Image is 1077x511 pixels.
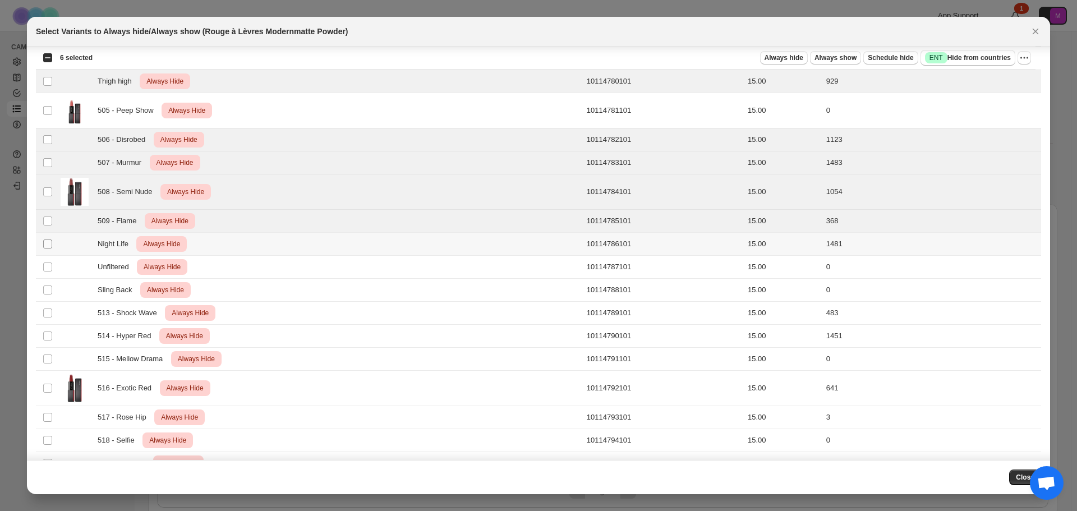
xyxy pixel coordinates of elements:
td: 15.00 [744,348,823,371]
span: Always Hide [159,411,200,424]
span: 515 - Mellow Drama [98,353,169,365]
td: 15.00 [744,429,823,452]
td: 483 [823,302,1041,325]
td: 0 [823,429,1041,452]
button: Always show [810,51,861,65]
span: 508 - Semi Nude [98,186,158,197]
h2: Select Variants to Always hide/Always show (Rouge à Lèvres Modernmatte Powder) [36,26,348,37]
span: 505 - Peep Show [98,105,160,116]
td: 15.00 [744,279,823,302]
td: 15.00 [744,151,823,174]
td: 15.00 [744,325,823,348]
span: 513 - Shock Wave [98,307,163,319]
td: 10114789101 [583,302,744,325]
span: Always hide [765,53,803,62]
span: Always Hide [145,283,186,297]
td: 15.00 [744,233,823,256]
span: ENT [929,53,943,62]
td: 10114780101 [583,70,744,93]
span: Always Hide [141,237,182,251]
td: 15.00 [744,174,823,210]
td: 368 [823,210,1041,233]
td: 641 [823,371,1041,406]
td: 0 [823,256,1041,279]
span: Always Hide [144,75,186,88]
td: 15.00 [744,256,823,279]
td: 15.00 [744,210,823,233]
td: 10114788101 [583,279,744,302]
td: 10114784101 [583,174,744,210]
td: 15.00 [744,93,823,128]
span: 6 selected [60,53,93,62]
button: Close [1028,24,1043,39]
span: Always show [814,53,857,62]
span: Always Hide [158,133,200,146]
td: 15.00 [744,406,823,429]
td: 1123 [823,128,1041,151]
td: 10114781101 [583,93,744,128]
td: 929 [823,70,1041,93]
td: 1483 [823,151,1041,174]
td: 10114785101 [583,210,744,233]
span: Always Hide [158,457,199,470]
span: 517 - Rose Hip [98,412,153,423]
td: 15.00 [744,128,823,151]
span: Night Life [98,238,135,250]
span: 507 - Murmur [98,157,148,168]
span: Hide from countries [925,52,1011,63]
img: 729238147843_520ad25d-11ac-42d6-8ee2-64df8edd5a0f.jpg [61,178,89,206]
td: 0 [823,279,1041,302]
td: 10114791101 [583,348,744,371]
td: 15.00 [744,371,823,406]
span: Always Hide [141,260,183,274]
span: Close [1016,473,1034,482]
td: 10114793101 [583,406,744,429]
span: Always Hide [166,104,208,117]
span: Always Hide [164,329,205,343]
span: Always Hide [154,156,196,169]
td: 10114783101 [583,151,744,174]
td: 10114787101 [583,256,744,279]
span: Thigh high [98,76,138,87]
span: Schedule hide [868,53,913,62]
td: 3 [823,406,1041,429]
span: Always Hide [169,306,211,320]
button: Schedule hide [863,51,918,65]
td: 0 [823,348,1041,371]
td: 0 [823,452,1041,475]
span: Always Hide [164,381,206,395]
img: 729238147928_e1344fc2-e30b-4843-a11c-41a38d6c2c71.jpg [61,374,89,402]
td: 15.00 [744,452,823,475]
button: Always hide [760,51,808,65]
span: Fuchsia Fetish [98,458,151,469]
td: 10114794101 [583,429,744,452]
span: Always Hide [147,434,188,447]
td: 10114782101 [583,128,744,151]
span: 516 - Exotic Red [98,383,158,394]
button: More actions [1018,51,1031,65]
td: 1451 [823,325,1041,348]
span: 509 - Flame [98,215,142,227]
img: 85541555_P.jpg [61,96,89,125]
span: Sling Back [98,284,138,296]
td: 10114792101 [583,371,744,406]
td: 10114790101 [583,325,744,348]
span: Always Hide [165,185,206,199]
td: 15.00 [744,70,823,93]
span: Always Hide [149,214,191,228]
td: 1481 [823,233,1041,256]
td: 1054 [823,174,1041,210]
span: Always Hide [176,352,217,366]
button: SuccessENTHide from countries [920,50,1015,66]
td: 10114795101 [583,452,744,475]
button: Close [1009,469,1041,485]
div: Ouvrir le chat [1030,466,1064,500]
span: Unfiltered [98,261,135,273]
span: 506 - Disrobed [98,134,151,145]
td: 0 [823,93,1041,128]
td: 15.00 [744,302,823,325]
span: 518 - Selfie [98,435,141,446]
span: 514 - Hyper Red [98,330,157,342]
td: 10114786101 [583,233,744,256]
